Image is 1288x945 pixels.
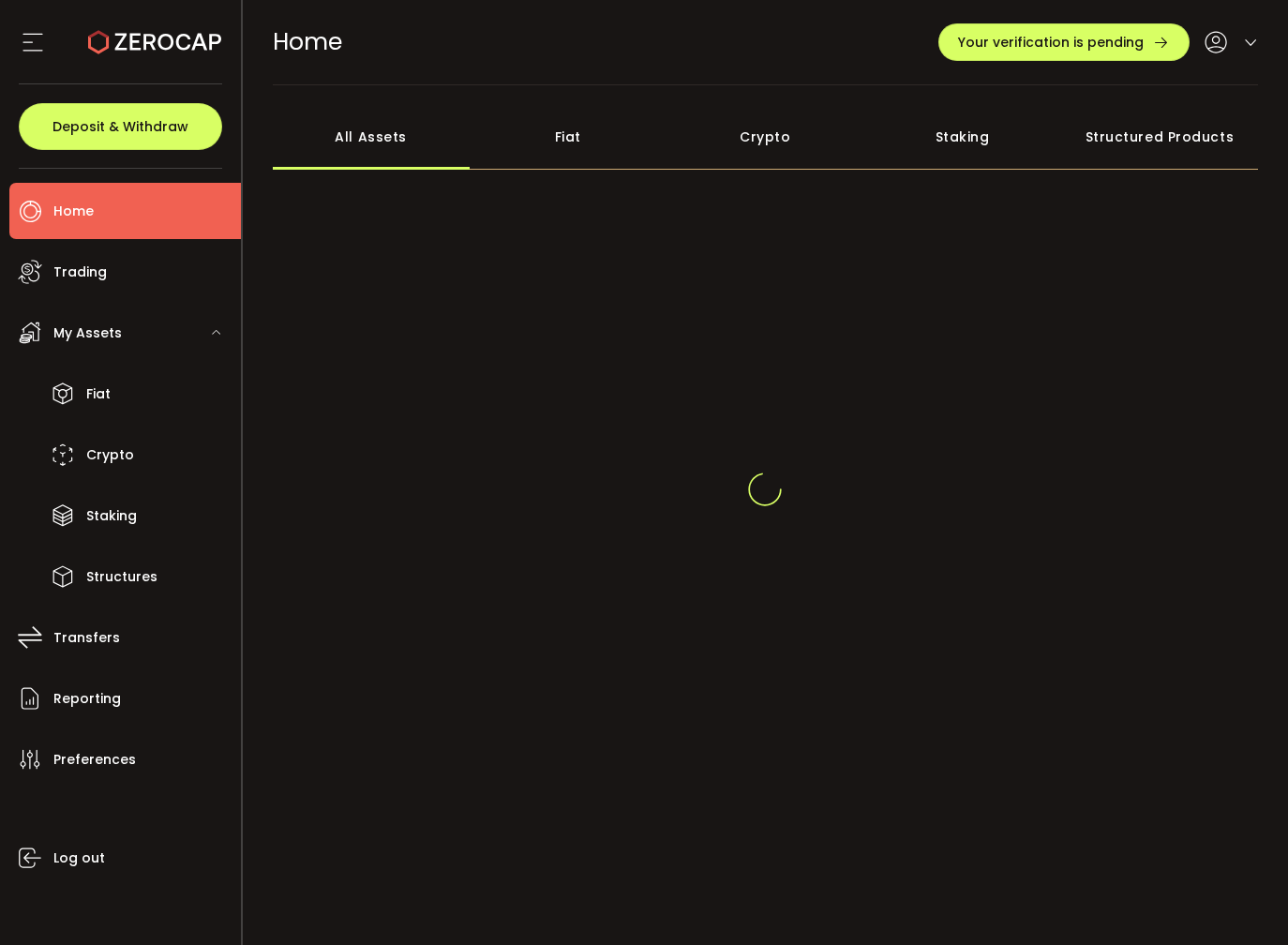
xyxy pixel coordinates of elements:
span: Preferences [53,746,136,773]
span: Home [53,198,94,225]
span: Fiat [86,381,111,408]
span: Your verification is pending [958,36,1144,49]
div: Fiat [470,104,666,170]
span: Log out [53,845,105,872]
span: Staking [86,502,137,530]
span: Crypto [86,442,134,469]
div: Structured Products [1061,104,1258,170]
span: Transfers [53,624,120,652]
button: Deposit & Withdraw [19,103,222,150]
span: Structures [86,563,157,591]
span: My Assets [53,320,122,347]
div: Crypto [666,104,863,170]
button: Your verification is pending [938,23,1190,61]
span: Home [273,25,342,58]
div: All Assets [273,104,470,170]
span: Deposit & Withdraw [52,120,188,133]
span: Reporting [53,685,121,712]
span: Trading [53,259,107,286]
div: Staking [863,104,1060,170]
